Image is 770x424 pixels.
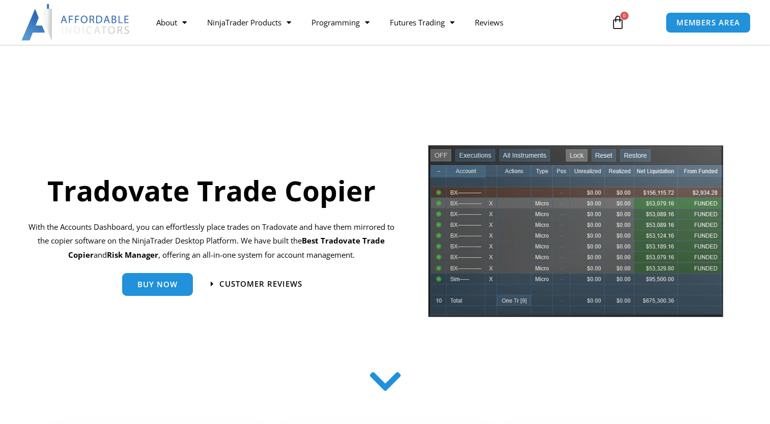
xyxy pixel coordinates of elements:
span: Customer Reviews [219,280,302,288]
img: LogoAI | Affordable Indicators – NinjaTrader [21,4,131,41]
span: 0 [620,12,629,20]
a: Programming [301,11,380,34]
img: tradecopier | Affordable Indicators – NinjaTrader [427,144,724,325]
a: NinjaTrader Products [197,11,301,34]
p: With the Accounts Dashboard, you can effortlessly place trades on Tradovate and have them mirrore... [26,220,396,263]
h1: Tradovate Trade Copier [26,171,396,210]
a: 0 [595,8,640,37]
span: Buy Now [137,281,178,288]
a: About [146,11,197,34]
a: Customer Reviews [211,280,302,288]
a: Buy Now [122,273,193,296]
span: MEMBERS AREA [676,19,740,26]
strong: Risk Manager [107,250,158,260]
a: Futures Trading [380,11,465,34]
a: Reviews [465,11,514,34]
nav: Menu [146,11,601,34]
a: MEMBERS AREA [666,12,751,33]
